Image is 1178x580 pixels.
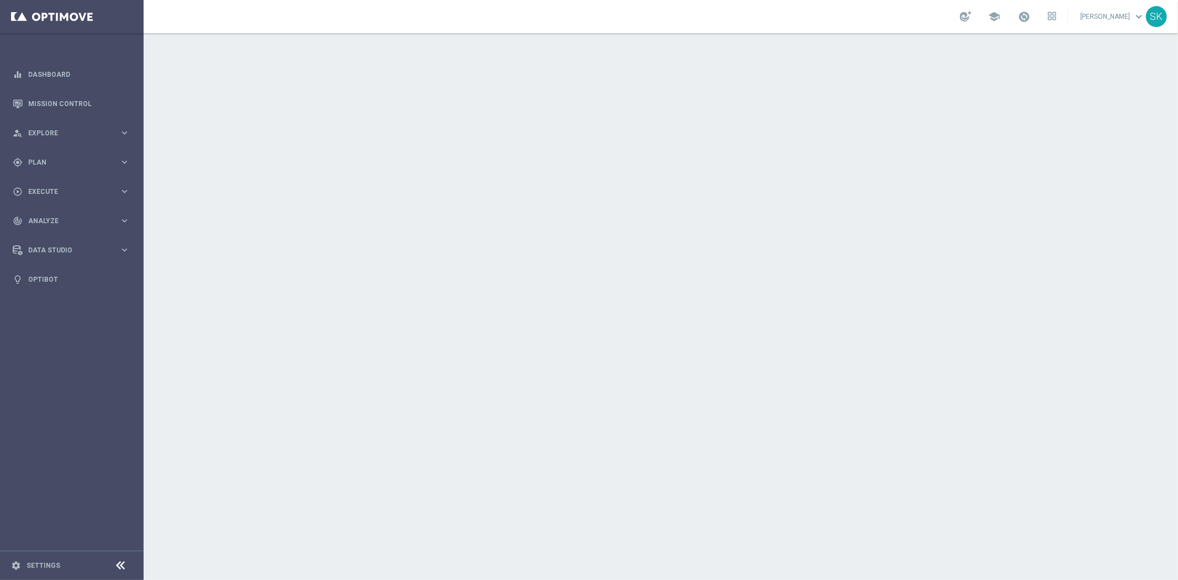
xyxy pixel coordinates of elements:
[28,130,119,136] span: Explore
[28,159,119,166] span: Plan
[119,186,130,197] i: keyboard_arrow_right
[28,89,130,118] a: Mission Control
[13,216,119,226] div: Analyze
[13,128,23,138] i: person_search
[13,60,130,89] div: Dashboard
[13,187,23,197] i: play_circle_outline
[1079,8,1146,25] a: [PERSON_NAME]keyboard_arrow_down
[13,157,23,167] i: gps_fixed
[12,217,130,225] button: track_changes Analyze keyboard_arrow_right
[13,187,119,197] div: Execute
[119,157,130,167] i: keyboard_arrow_right
[28,218,119,224] span: Analyze
[12,158,130,167] button: gps_fixed Plan keyboard_arrow_right
[28,265,130,294] a: Optibot
[988,10,1000,23] span: school
[12,187,130,196] button: play_circle_outline Execute keyboard_arrow_right
[28,247,119,254] span: Data Studio
[12,99,130,108] button: Mission Control
[13,70,23,80] i: equalizer
[1133,10,1145,23] span: keyboard_arrow_down
[28,188,119,195] span: Execute
[119,245,130,255] i: keyboard_arrow_right
[119,215,130,226] i: keyboard_arrow_right
[11,561,21,571] i: settings
[13,89,130,118] div: Mission Control
[12,129,130,138] button: person_search Explore keyboard_arrow_right
[119,128,130,138] i: keyboard_arrow_right
[13,128,119,138] div: Explore
[12,246,130,255] button: Data Studio keyboard_arrow_right
[13,265,130,294] div: Optibot
[13,275,23,284] i: lightbulb
[1146,6,1167,27] div: SK
[13,216,23,226] i: track_changes
[13,157,119,167] div: Plan
[27,562,60,569] a: Settings
[12,275,130,284] button: lightbulb Optibot
[12,70,130,79] button: equalizer Dashboard
[13,245,119,255] div: Data Studio
[28,60,130,89] a: Dashboard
